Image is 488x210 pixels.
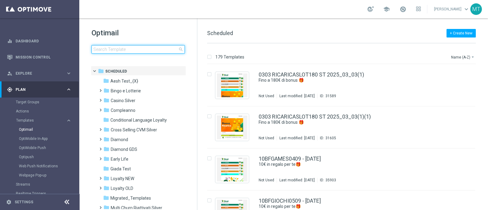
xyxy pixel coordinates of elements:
[16,189,79,198] div: Realtime Triggers
[16,33,72,49] a: Dashboard
[16,100,63,105] a: Target Groups
[16,98,79,107] div: Target Groups
[16,119,60,122] span: Templates
[110,78,138,84] span: Aesh Test_{X}
[16,180,79,189] div: Streams
[19,125,79,134] div: Optimail
[470,55,475,59] i: arrow_drop_down
[103,126,109,133] i: folder
[103,146,109,152] i: folder
[447,29,476,37] button: + Create New
[7,87,72,92] div: gps_fixed Plan keyboard_arrow_right
[15,200,33,204] a: Settings
[450,53,476,61] button: Name (A-Z)arrow_drop_down
[207,30,233,36] span: Scheduled
[16,49,72,65] a: Mission Control
[217,73,247,97] img: 31589.jpeg
[178,47,183,52] span: search
[325,94,336,98] div: 31589
[105,69,127,74] span: Scheduled
[103,136,109,142] i: folder
[19,162,79,171] div: Web Push Notifications
[317,94,336,98] div: ID:
[259,204,436,209] a: 10€ in regalo per te🎁
[259,77,450,83] div: Fino a 180€ di bonus 🎁​
[103,107,109,113] i: folder
[103,175,109,181] i: folder
[277,136,317,141] div: Last modified: [DATE]
[7,71,13,76] i: person_search
[19,127,63,132] a: Optimail
[19,152,79,162] div: Optipush
[103,117,109,123] i: folder
[103,78,109,84] i: folder
[259,119,450,125] div: Fino a 180€ di bonus 🎁​
[217,158,247,181] img: 35903.jpeg
[7,87,13,92] i: gps_fixed
[19,134,79,143] div: OptiMobile In-App
[277,178,317,183] div: Last modified: [DATE]
[66,87,72,92] i: keyboard_arrow_right
[66,70,72,76] i: keyboard_arrow_right
[103,87,109,94] i: folder
[7,71,66,76] div: Explore
[7,87,66,92] div: Plan
[215,54,244,60] p: 179 Templates
[66,118,72,123] i: keyboard_arrow_right
[7,39,72,44] div: equalizer Dashboard
[103,195,109,201] i: folder
[16,118,72,123] button: Templates keyboard_arrow_right
[201,148,487,190] div: Press SPACE to select this row.
[111,156,128,162] span: Early Life
[111,176,134,181] span: Loyalty NEW
[6,199,12,205] i: settings
[325,136,336,141] div: 31605
[201,106,487,148] div: Press SPACE to select this row.
[103,156,109,162] i: folder
[16,109,63,114] a: Actions
[111,98,135,103] span: Casino Silver
[111,108,135,113] span: Compleanno
[259,204,450,209] div: 10€ in regalo per te🎁
[217,116,247,139] img: 31605.jpeg
[259,77,436,83] a: Fino a 180€ di bonus 🎁​
[103,97,109,103] i: folder
[259,114,371,119] a: 0303 RICARICASLOT180 ST 2025_03_03(1)(1)
[259,178,274,183] div: Not Used
[19,164,63,169] a: Web Push Notifications
[19,145,63,150] a: OptiMobile Push
[16,88,66,91] span: Plan
[463,6,470,12] span: keyboard_arrow_down
[19,136,63,141] a: OptiMobile In-App
[91,28,185,38] h1: Optimail
[16,191,63,196] a: Realtime Triggers
[111,127,157,133] span: Cross Selling CVM Silver
[7,38,13,44] i: equalizer
[433,5,470,14] a: [PERSON_NAME]keyboard_arrow_down
[259,162,436,167] a: 10€ in regalo per te🎁
[16,119,66,122] div: Templates
[317,178,336,183] div: ID:
[91,45,185,54] input: Search Template
[110,166,131,172] span: Giada Test
[16,72,66,75] span: Explore
[7,71,72,76] button: person_search Explore keyboard_arrow_right
[259,136,274,141] div: Not Used
[259,162,450,167] div: 10€ in regalo per te🎁
[98,68,104,74] i: folder
[201,64,487,106] div: Press SPACE to select this row.
[383,6,390,12] span: school
[7,55,72,60] button: Mission Control
[16,107,79,116] div: Actions
[16,116,79,180] div: Templates
[16,182,63,187] a: Streams
[111,88,141,94] span: Bingo e Lotterie
[103,185,109,191] i: folder
[111,186,133,191] span: Loyalty OLD
[317,136,336,141] div: ID:
[19,173,63,178] a: Webpage Pop-up
[7,49,72,65] div: Mission Control
[259,198,321,204] a: 10BFGIOCHI0509 - [DATE]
